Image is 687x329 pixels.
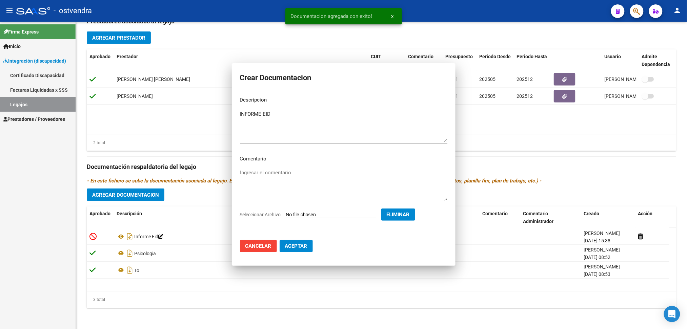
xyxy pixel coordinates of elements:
span: - ostvendra [54,3,92,18]
datatable-header-cell: Aprobado [87,49,114,72]
datatable-header-cell: Usuario [602,49,639,72]
span: [PERSON_NAME] [584,247,620,253]
span: [DATE] 08:52 [584,255,611,260]
mat-icon: menu [5,6,14,15]
span: Prestadores / Proveedores [3,115,65,123]
span: 202512 [517,93,533,99]
datatable-header-cell: Comentario [480,206,520,229]
span: Aprobado [89,211,110,216]
span: Documentacion agregada con exito! [291,13,372,20]
div: Open Intercom Messenger [664,306,680,322]
div: 2 total [87,139,105,147]
span: [PERSON_NAME] [DATE] [605,76,658,82]
span: Agregar Documentacion [92,192,159,198]
span: Firma Express [3,28,39,36]
datatable-header-cell: Creado [581,206,635,229]
datatable-header-cell: Aprobado [87,206,114,229]
span: CUIT [371,54,381,59]
span: Periodo Hasta [517,54,547,59]
span: Aceptar [285,243,307,249]
p: Comentario [240,155,447,163]
button: Cancelar [240,240,277,252]
span: Creado [584,211,600,216]
span: Integración (discapacidad) [3,57,66,65]
datatable-header-cell: Prestador [114,49,368,72]
div: Psicologia [117,248,477,259]
span: Comentario [482,211,508,216]
button: Aceptar [280,240,313,252]
span: Usuario [605,54,621,59]
button: Eliminar [381,209,415,221]
datatable-header-cell: Admite Dependencia [639,49,676,72]
span: [DATE] 15:38 [584,238,611,243]
datatable-header-cell: Comentario [405,49,443,72]
p: Descripcion [240,96,447,104]
span: Prestador [117,54,138,59]
span: Comentario Administrador [523,211,554,224]
span: 202505 [479,76,496,82]
datatable-header-cell: Acción [635,206,669,229]
span: Acción [638,211,653,216]
div: 3 total [87,296,105,304]
span: Admite Dependencia [642,54,670,67]
span: Aprobado [89,54,110,59]
span: Comentario [408,54,433,59]
span: Presupuesto [445,54,473,59]
i: Descargar documento [125,265,134,276]
span: Seleccionar Archivo [240,212,281,217]
datatable-header-cell: CUIT [368,49,405,72]
datatable-header-cell: Periodo Desde [477,49,514,72]
span: Inicio [3,43,21,50]
div: [PERSON_NAME] [PERSON_NAME] [117,75,190,83]
span: 202512 [517,76,533,82]
span: [PERSON_NAME] [584,264,620,270]
i: - En este fichero se sube la documentación asociada al legajo. Es información del afiliado y del ... [87,178,541,184]
div: Informe Eid [117,231,477,242]
span: Periodo Desde [479,54,511,59]
datatable-header-cell: Descripción [114,206,480,229]
mat-icon: person [673,6,682,15]
h3: Documentación respaldatoria del legajo [87,162,676,172]
i: Descargar documento [125,248,134,259]
datatable-header-cell: Presupuesto [443,49,477,72]
h2: Crear Documentacion [240,71,447,84]
span: 202505 [479,93,496,99]
i: Descargar documento [125,231,134,242]
span: [DATE] 08:53 [584,272,611,277]
span: Eliminar [387,212,410,218]
span: x [391,13,394,19]
span: [PERSON_NAME] [584,231,620,236]
datatable-header-cell: Periodo Hasta [514,49,551,72]
span: Descripción [117,211,142,216]
span: [PERSON_NAME] [DATE] [605,93,658,99]
div: [PERSON_NAME] [117,92,153,100]
span: Agregar Prestador [92,35,145,41]
datatable-header-cell: Comentario Administrador [520,206,581,229]
span: Cancelar [245,243,271,249]
div: To [117,265,477,276]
